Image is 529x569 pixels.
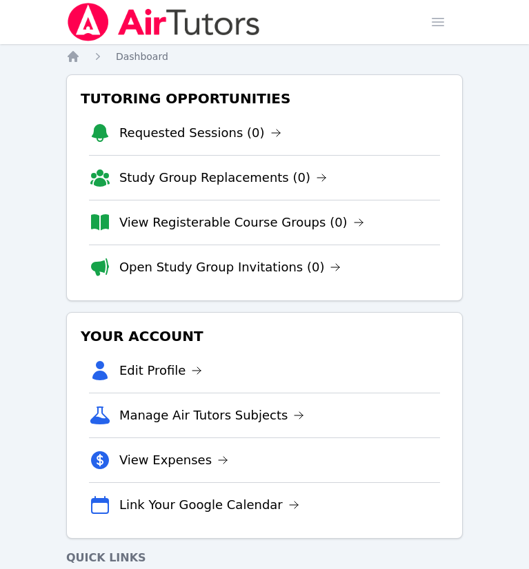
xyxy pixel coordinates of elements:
a: Manage Air Tutors Subjects [119,406,305,425]
a: View Registerable Course Groups (0) [119,213,364,232]
nav: Breadcrumb [66,50,463,63]
a: Link Your Google Calendar [119,495,299,515]
a: Study Group Replacements (0) [119,168,327,187]
h3: Your Account [78,324,451,349]
img: Air Tutors [66,3,261,41]
h4: Quick Links [66,550,463,566]
a: Edit Profile [119,361,203,380]
h3: Tutoring Opportunities [78,86,451,111]
a: Dashboard [116,50,168,63]
a: Requested Sessions (0) [119,123,281,143]
a: Open Study Group Invitations (0) [119,258,341,277]
span: Dashboard [116,51,168,62]
a: View Expenses [119,451,228,470]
